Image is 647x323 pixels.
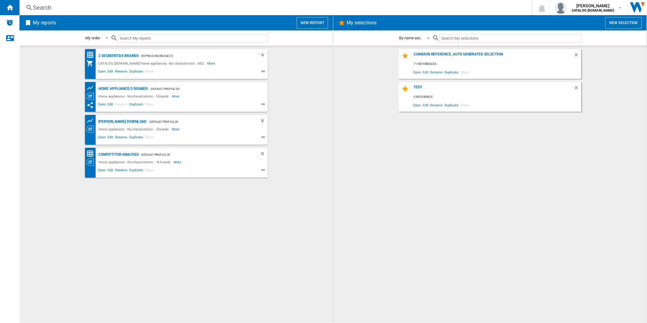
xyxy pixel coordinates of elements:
[412,85,574,93] div: test
[440,34,581,42] input: Search My selections
[97,93,172,100] div: Home appliances - No characteristic - 3 brands
[574,52,582,60] div: Delete
[128,69,144,76] span: Duplicate
[32,17,57,29] h2: My reports
[6,19,13,26] img: alerts-logo.svg
[459,68,470,76] span: Share
[139,151,248,158] div: - Default profile (4)
[572,9,614,12] b: CATALOG [DOMAIN_NAME]
[97,118,147,126] div: [PERSON_NAME] Download
[297,17,328,29] button: New report
[97,69,107,76] span: Open
[97,167,107,175] span: Open
[114,101,128,109] span: Rename
[97,85,148,93] div: Home appliance/3 brands
[260,151,268,158] div: Delete
[444,101,459,109] span: Duplicate
[97,134,107,142] span: Open
[128,167,144,175] span: Duplicate
[87,117,97,125] div: Product prices grid
[114,134,128,142] span: Rename
[87,126,97,133] div: Category View
[174,158,182,166] span: More
[87,84,97,92] div: Product prices grid
[172,93,181,100] span: More
[260,118,268,126] div: Delete
[107,69,114,76] span: Edit
[97,101,107,109] span: Open
[128,134,144,142] span: Duplicate
[97,158,174,166] div: Home appliances - No characteristic - 18 brands
[144,134,155,142] span: Share
[97,60,207,67] div: CATALOG [DOMAIN_NAME]:Home appliances - No characteristic - AEG
[107,167,114,175] span: Edit
[144,101,155,109] span: Share
[412,68,422,76] span: Open
[444,68,459,76] span: Duplicate
[572,3,614,9] span: [PERSON_NAME]
[555,2,567,14] img: profile.jpg
[399,36,422,40] div: By name asc.
[412,52,574,60] div: Common reference, auto generated selection
[114,69,128,76] span: Rename
[430,101,444,109] span: Rename
[87,93,97,100] div: Category View
[459,101,470,109] span: Share
[422,68,430,76] span: Edit
[97,151,139,158] div: Competitor Analysis
[412,93,582,101] div: 0 reference
[118,34,268,42] input: Search My reports
[87,60,97,67] div: My Assortment
[144,167,155,175] span: Share
[422,101,430,109] span: Edit
[144,69,155,76] span: Share
[574,85,582,93] div: Delete
[147,118,247,126] div: - Default profile (4)
[87,101,94,109] ng-md-icon: This report has been shared with you
[412,101,422,109] span: Open
[33,3,516,12] div: Search
[207,60,216,67] span: More
[107,134,114,142] span: Edit
[605,17,642,29] button: New selection
[87,158,97,166] div: Category View
[412,60,582,68] div: 71 references
[97,52,139,60] div: 2 segments/4 brands
[345,17,378,29] h2: My selections
[172,126,181,133] span: More
[97,126,172,133] div: Home appliances - No characteristic - 3 brands
[148,85,255,93] div: - Default profile (4)
[260,52,268,60] div: Delete
[87,51,97,59] div: Price Matrix
[128,101,144,109] span: Duplicate
[430,68,444,76] span: Rename
[87,150,97,158] div: Price Matrix
[114,167,128,175] span: Rename
[107,101,114,109] span: Edit
[86,36,100,40] div: My order
[139,52,248,60] div: - ER Price Increase (7)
